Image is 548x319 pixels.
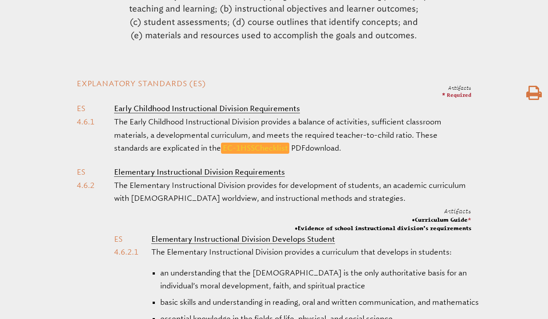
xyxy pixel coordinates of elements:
[448,85,471,91] span: Artifacts
[114,116,471,155] p: The Early Childhood Instructional Division provides a balance of activities, sufficient classroom...
[291,144,305,152] span: PDF
[114,179,471,205] p: The Elementary Instructional Division provides for development of students, an academic curriculu...
[442,92,471,98] span: * Required
[114,167,285,176] b: Elementary Instructional Division Requirements
[221,143,289,154] a: EC-1HSSChecklist
[160,267,489,293] li: an understanding that the [DEMOGRAPHIC_DATA] is the only authoritative basis for an individual’s ...
[151,246,471,259] p: The Elementary Instructional Division provides a curriculum that develops in students:
[114,104,300,113] b: Early Childhood Instructional Division Requirements
[151,235,335,243] b: Elementary Instructional Division Develops Student
[160,296,489,309] li: basic skills and understanding in reading, oral and written communication, and mathematics
[240,144,255,152] span: HSS
[77,78,471,89] h2: Explanatory Standards (ES)
[295,224,471,233] span: Evidence of school instructional division’s requirements
[444,208,471,215] span: Artifacts
[295,216,471,224] span: Curriculum Guide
